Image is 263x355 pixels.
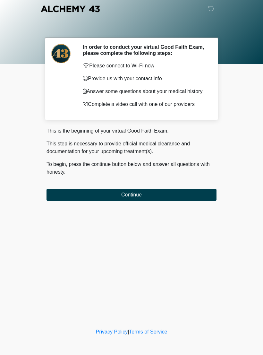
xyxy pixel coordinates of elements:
[51,44,71,63] img: Agent Avatar
[47,127,216,135] p: This is the beginning of your virtual Good Faith Exam.
[42,23,221,35] h1: ‎ ‎ ‎ ‎
[83,88,207,95] p: Answer some questions about your medical history
[83,100,207,108] p: Complete a video call with one of our providers
[83,62,207,70] p: Please connect to Wi-Fi now
[47,140,216,155] p: This step is necessary to provide official medical clearance and documentation for your upcoming ...
[129,329,167,334] a: Terms of Service
[96,329,128,334] a: Privacy Policy
[47,160,216,176] p: To begin, press the continue button below and answer all questions with honesty.
[83,44,207,56] h2: In order to conduct your virtual Good Faith Exam, please complete the following steps:
[40,5,100,13] img: Alchemy 43 Logo
[83,75,207,82] p: Provide us with your contact info
[47,189,216,201] button: Continue
[128,329,129,334] a: |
